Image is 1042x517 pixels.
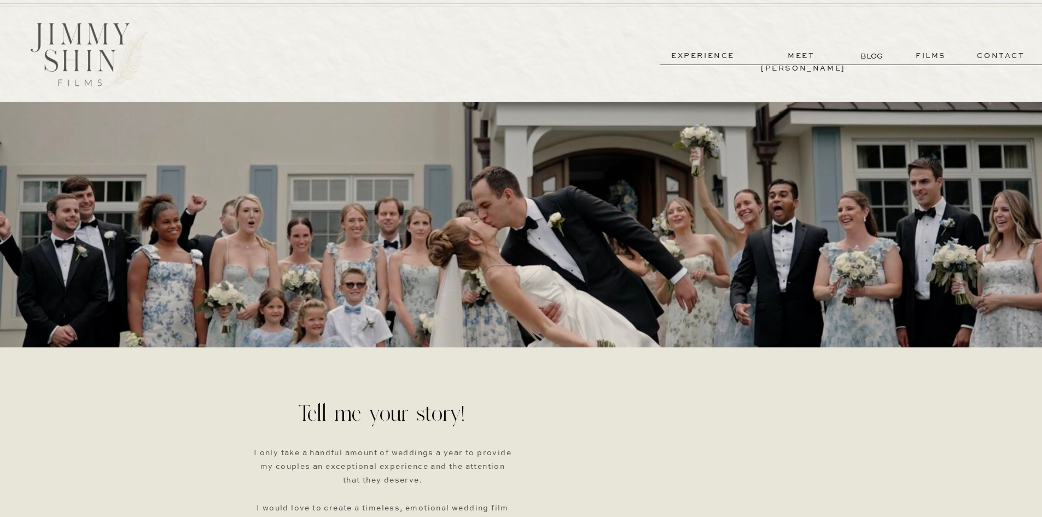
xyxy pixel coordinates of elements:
[860,50,885,62] a: BLOG
[761,50,842,62] a: meet [PERSON_NAME]
[662,50,743,62] a: experience
[904,50,958,62] a: films
[298,401,468,438] h1: Tell me your story!
[962,50,1040,62] a: contact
